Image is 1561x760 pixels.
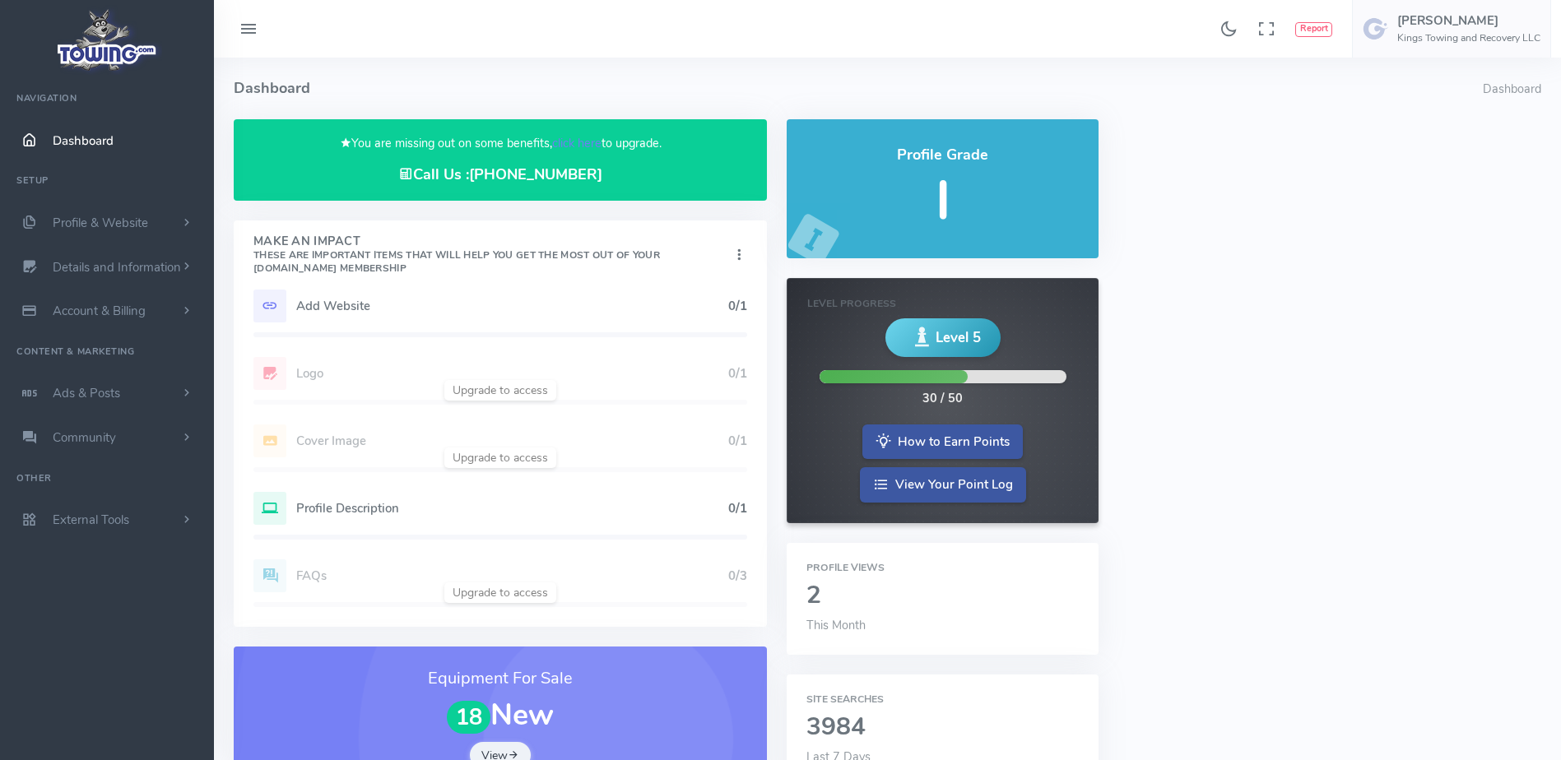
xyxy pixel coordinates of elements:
[53,512,129,528] span: External Tools
[253,248,660,275] small: These are important items that will help you get the most out of your [DOMAIN_NAME] Membership
[253,235,731,275] h4: Make An Impact
[253,134,747,153] p: You are missing out on some benefits, to upgrade.
[862,424,1023,460] a: How to Earn Points
[1363,16,1389,42] img: user-image
[253,699,747,734] h1: New
[806,617,866,633] span: This Month
[806,694,1079,705] h6: Site Searches
[296,299,728,313] h5: Add Website
[552,135,602,151] a: click here
[806,563,1079,573] h6: Profile Views
[806,172,1079,230] h5: I
[469,165,602,184] a: [PHONE_NUMBER]
[728,299,747,313] h5: 0/1
[1397,14,1540,27] h5: [PERSON_NAME]
[806,147,1079,164] h4: Profile Grade
[52,5,163,75] img: logo
[936,327,981,348] span: Level 5
[53,303,146,319] span: Account & Billing
[1397,33,1540,44] h6: Kings Towing and Recovery LLC
[860,467,1026,503] a: View Your Point Log
[53,429,116,446] span: Community
[1483,81,1541,99] li: Dashboard
[53,259,181,276] span: Details and Information
[296,502,728,515] h5: Profile Description
[234,58,1483,119] h4: Dashboard
[806,582,1079,609] h2: 2
[253,666,747,691] h3: Equipment For Sale
[806,714,1079,741] h2: 3984
[253,166,747,183] h4: Call Us :
[53,132,114,149] span: Dashboard
[922,390,963,408] div: 30 / 50
[728,502,747,515] h5: 0/1
[1295,22,1332,37] button: Report
[447,701,491,735] span: 18
[53,215,148,231] span: Profile & Website
[807,299,1078,309] h6: Level Progress
[53,385,120,401] span: Ads & Posts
